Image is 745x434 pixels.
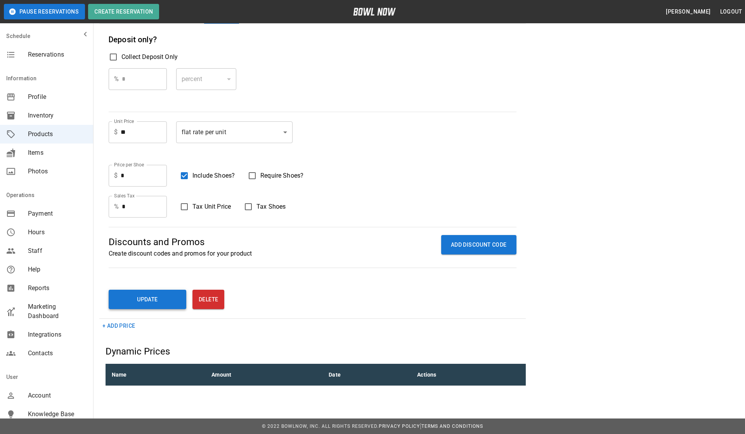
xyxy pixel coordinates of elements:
span: Staff [28,246,87,256]
button: + Add Price [99,319,138,333]
span: Photos [28,167,87,176]
span: Hours [28,228,87,237]
span: Items [28,148,87,157]
th: Date [322,364,411,386]
p: Create discount codes and promos for your product [109,249,252,258]
span: Marketing Dashboard [28,302,87,321]
p: $ [114,171,118,180]
button: ADD DISCOUNT CODE [441,235,516,255]
p: % [114,202,119,211]
p: Discounts and Promos [109,235,252,249]
p: % [114,74,119,84]
div: flat rate per unit [176,121,293,143]
button: Delete [192,290,224,309]
h5: Dynamic Prices [106,345,526,358]
span: Reservations [28,50,87,59]
h6: Deposit only? [109,33,516,46]
span: Include Shoes? [192,171,235,180]
span: Tax Shoes [256,202,286,211]
th: Amount [205,364,322,386]
th: Actions [411,364,525,386]
span: Reports [28,284,87,293]
a: Terms and Conditions [421,424,483,429]
a: Privacy Policy [379,424,420,429]
span: Payment [28,209,87,218]
button: Create Reservation [88,4,159,19]
span: Inventory [28,111,87,120]
span: Require Shoes? [260,171,303,180]
img: logo [353,8,396,16]
button: Logout [717,5,745,19]
span: Contacts [28,349,87,358]
th: Name [106,364,205,386]
p: $ [114,128,118,137]
span: Account [28,391,87,400]
button: [PERSON_NAME] [663,5,714,19]
span: Products [28,130,87,139]
span: Tax Unit Price [192,202,231,211]
span: Integrations [28,330,87,339]
button: Pause Reservations [4,4,85,19]
button: Update [109,290,186,309]
span: © 2022 BowlNow, Inc. All Rights Reserved. [262,424,379,429]
span: Collect Deposit Only [121,52,178,62]
span: Knowledge Base [28,410,87,419]
div: percent [176,68,236,90]
span: Profile [28,92,87,102]
span: Help [28,265,87,274]
table: sticky table [106,364,526,386]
